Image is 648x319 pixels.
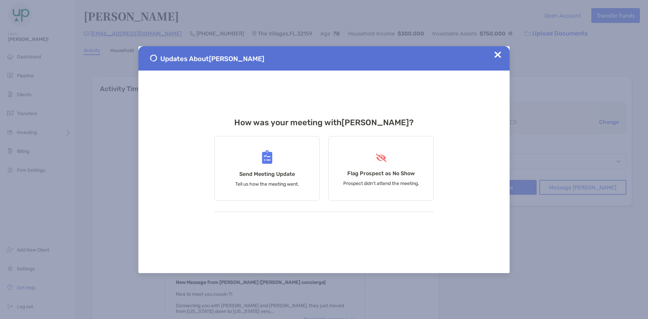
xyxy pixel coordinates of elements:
[347,170,415,177] h4: Flag Prospect as No Show
[150,55,157,61] img: Send Meeting Update 1
[343,181,419,186] p: Prospect didn’t attend the meeting.
[214,118,434,127] h3: How was your meeting with [PERSON_NAME] ?
[262,150,272,164] img: Send Meeting Update
[235,181,299,187] p: Tell us how the meeting went.
[375,154,387,162] img: Flag Prospect as No Show
[160,55,264,63] span: Updates About [PERSON_NAME]
[494,51,501,58] img: Close Updates Zoe
[239,171,295,177] h4: Send Meeting Update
